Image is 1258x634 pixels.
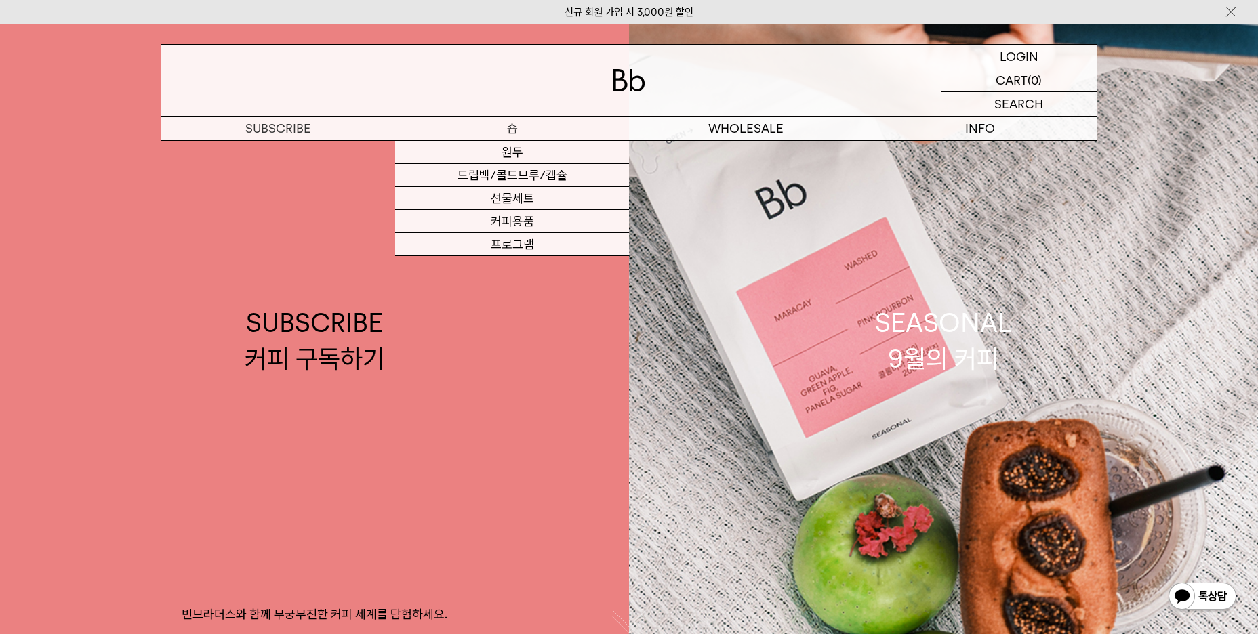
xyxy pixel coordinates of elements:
[613,69,645,91] img: 로고
[395,164,629,187] a: 드립백/콜드브루/캡슐
[395,141,629,164] a: 원두
[996,68,1028,91] p: CART
[565,6,693,18] a: 신규 회원 가입 시 3,000원 할인
[161,117,395,140] a: SUBSCRIBE
[941,45,1097,68] a: LOGIN
[875,305,1012,377] div: SEASONAL 9월의 커피
[1000,45,1038,68] p: LOGIN
[863,117,1097,140] p: INFO
[629,117,863,140] p: WHOLESALE
[395,117,629,140] a: 숍
[941,68,1097,92] a: CART (0)
[1167,581,1238,614] img: 카카오톡 채널 1:1 채팅 버튼
[1028,68,1042,91] p: (0)
[395,210,629,233] a: 커피용품
[395,187,629,210] a: 선물세트
[994,92,1043,116] p: SEARCH
[395,233,629,256] a: 프로그램
[245,305,385,377] div: SUBSCRIBE 커피 구독하기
